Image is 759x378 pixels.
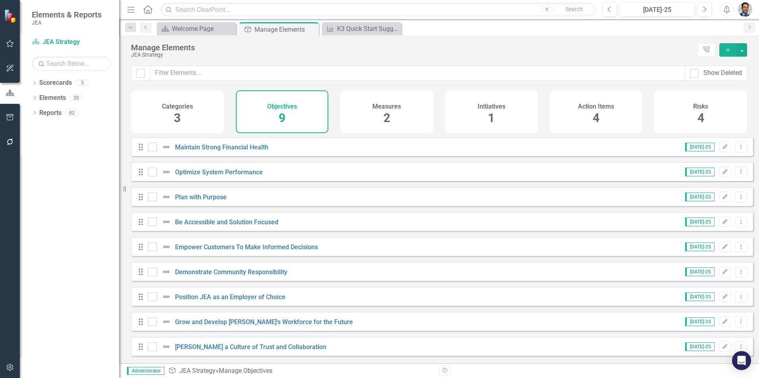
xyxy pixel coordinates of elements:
span: [DATE]-25 [685,267,715,276]
div: 20 [70,95,83,101]
span: 4 [697,111,704,125]
span: Elements & Reports [32,10,102,19]
img: Not Defined [162,242,171,252]
h4: Objectives [267,103,297,110]
img: Not Defined [162,267,171,277]
span: [DATE]-25 [685,168,715,176]
img: Not Defined [162,167,171,177]
img: Christopher Barrett [738,2,752,17]
a: [PERSON_NAME] a Culture of Trust and Collaboration [175,343,326,351]
div: 82 [65,109,78,116]
a: Scorecards [39,78,72,88]
div: Manage Elements [254,25,317,34]
a: Plan with Purpose [175,193,227,201]
a: Position JEA as an Employer of Choice [175,293,285,301]
img: Not Defined [162,292,171,302]
a: JEA Strategy [32,38,111,47]
a: Empower Customers To Make Informed Decisions [175,243,318,251]
img: Not Defined [162,142,171,152]
button: Search [555,4,594,15]
img: Not Defined [162,192,171,202]
a: Be Accessible and Solution Focused [175,218,278,226]
h4: Risks [693,103,708,110]
span: Administrator [127,367,164,375]
span: [DATE]-25 [685,342,715,351]
div: Open Intercom Messenger [732,351,751,370]
button: [DATE]-25 [619,2,695,17]
span: [DATE]-25 [685,143,715,151]
a: Optimize System Performance [175,168,263,176]
input: Search ClearPoint... [161,3,596,17]
span: 1 [488,111,495,125]
div: 3 [76,80,89,86]
div: Welcome Page [172,24,234,34]
a: K3 Quick Start Suggestions [324,24,399,34]
span: 2 [383,111,390,125]
small: JEA [32,19,102,26]
span: 3 [174,111,181,125]
span: [DATE]-25 [685,193,715,201]
a: Reports [39,109,62,118]
img: Not Defined [162,317,171,326]
div: K3 Quick Start Suggestions [337,24,399,34]
h4: Initiatives [478,103,505,110]
h4: Action Items [578,103,614,110]
span: 4 [593,111,599,125]
a: Grow and Develop [PERSON_NAME]'s Workforce for the Future [175,318,353,326]
img: Not Defined [162,342,171,351]
a: Elements [39,94,66,103]
input: Filter Elements... [150,66,685,80]
a: JEA Strategy [179,367,216,374]
div: [DATE]-25 [622,5,692,15]
div: Show Deleted [703,69,742,78]
div: Manage Elements [131,43,694,52]
h4: Categories [162,103,193,110]
a: Demonstrate Community Responsibility [175,268,287,276]
div: » Manage Objectives [168,367,433,376]
img: Not Defined [162,217,171,227]
a: Welcome Page [159,24,234,34]
span: Search [566,6,583,12]
span: [DATE]-25 [685,242,715,251]
span: 9 [279,111,285,125]
input: Search Below... [32,57,111,71]
span: [DATE]-25 [685,218,715,226]
span: [DATE]-25 [685,317,715,326]
span: [DATE]-25 [685,292,715,301]
h4: Measures [372,103,401,110]
div: JEA Strategy [131,52,694,58]
a: Maintain Strong Financial Health [175,143,268,151]
img: ClearPoint Strategy [4,9,18,23]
